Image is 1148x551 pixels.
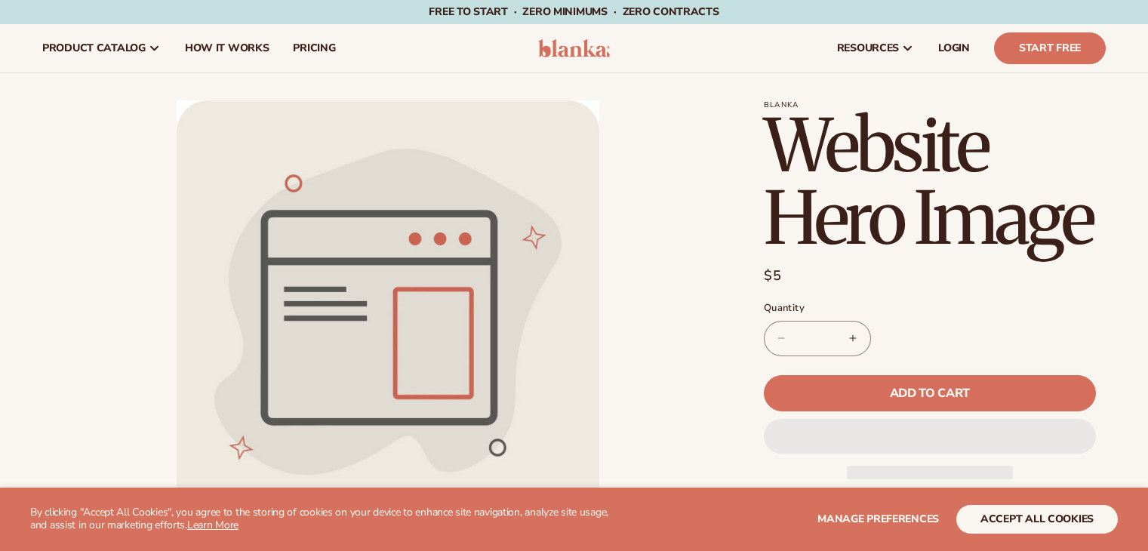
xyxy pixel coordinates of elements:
[837,42,899,54] span: resources
[281,24,347,72] a: pricing
[538,39,610,57] img: logo
[956,505,1118,534] button: accept all cookies
[173,24,282,72] a: How It Works
[187,518,239,532] a: Learn More
[825,24,926,72] a: resources
[994,32,1106,64] a: Start Free
[938,42,970,54] span: LOGIN
[429,5,719,19] span: Free to start · ZERO minimums · ZERO contracts
[764,301,1096,316] label: Quantity
[30,24,173,72] a: product catalog
[926,24,982,72] a: LOGIN
[42,42,146,54] span: product catalog
[185,42,269,54] span: How It Works
[890,387,970,399] span: Add to cart
[764,109,1106,254] h1: Website Hero Image
[817,512,939,526] span: Manage preferences
[293,42,335,54] span: pricing
[764,266,783,286] span: $5
[764,375,1096,411] button: Add to cart
[817,505,939,534] button: Manage preferences
[30,506,626,532] p: By clicking "Accept All Cookies", you agree to the storing of cookies on your device to enhance s...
